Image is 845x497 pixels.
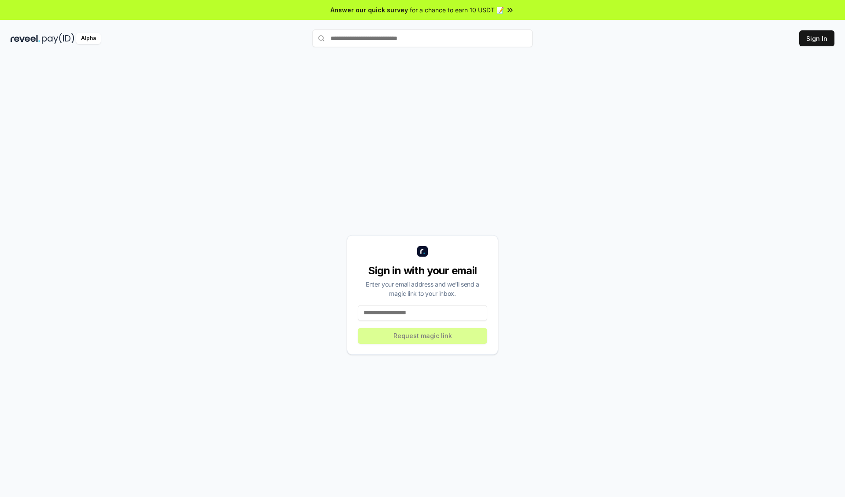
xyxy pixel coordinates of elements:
div: Enter your email address and we’ll send a magic link to your inbox. [358,280,487,298]
img: pay_id [42,33,74,44]
button: Sign In [799,30,834,46]
div: Sign in with your email [358,264,487,278]
span: Answer our quick survey [331,5,408,15]
div: Alpha [76,33,101,44]
img: reveel_dark [11,33,40,44]
span: for a chance to earn 10 USDT 📝 [410,5,504,15]
img: logo_small [417,246,428,257]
